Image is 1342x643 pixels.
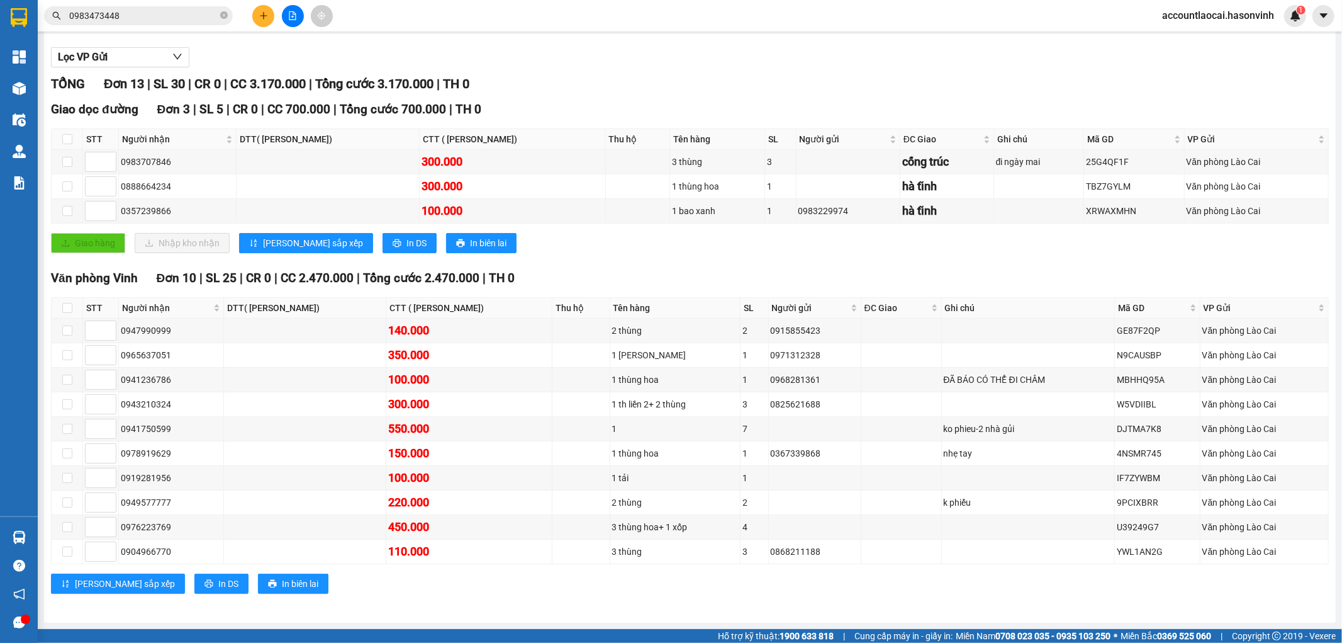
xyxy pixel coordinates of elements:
[121,179,234,193] div: 0888664234
[281,271,354,285] span: CC 2.470.000
[864,301,929,315] span: ĐC Giao
[449,102,452,117] span: |
[718,629,834,643] span: Hỗ trợ kỹ thuật:
[259,11,268,20] span: plus
[1200,540,1329,564] td: Văn phòng Lào Cai
[204,579,213,589] span: printer
[612,520,739,534] div: 3 thùng hoa+ 1 xốp
[147,76,150,91] span: |
[1202,397,1326,411] div: Văn phòng Lào Cai
[121,204,234,218] div: 0357239866
[193,102,196,117] span: |
[612,471,739,485] div: 1 tải
[995,631,1110,641] strong: 0708 023 035 - 0935 103 250
[771,348,859,362] div: 0971312328
[422,202,603,220] div: 100.000
[388,494,549,511] div: 220.000
[902,202,992,220] div: hà tĩnh
[780,631,834,641] strong: 1900 633 818
[612,397,739,411] div: 1 th liền 2+ 2 thùng
[157,271,197,285] span: Đơn 10
[771,373,859,387] div: 0968281361
[121,155,234,169] div: 0983707846
[121,397,221,411] div: 0943210324
[388,395,549,413] div: 300.000
[1121,629,1211,643] span: Miền Bắc
[956,629,1110,643] span: Miền Nam
[121,471,221,485] div: 0919281956
[1118,301,1187,315] span: Mã GD
[1312,5,1334,27] button: caret-down
[1117,348,1198,362] div: N9CAUSBP
[1086,155,1182,169] div: 25G4QF1F
[771,447,859,460] div: 0367339868
[944,496,1112,509] div: k phiếu
[843,629,845,643] span: |
[470,236,506,250] span: In biên lai
[121,422,221,436] div: 0941750599
[742,397,766,411] div: 3
[121,520,221,534] div: 0976223769
[1202,447,1326,460] div: Văn phòng Lào Cai
[386,298,552,319] th: CTT ( [PERSON_NAME])
[612,447,739,460] div: 1 thùng hoa
[220,11,228,19] span: close-circle
[1087,132,1171,146] span: Mã GD
[13,531,26,544] img: warehouse-icon
[612,373,739,387] div: 1 thùng hoa
[1221,629,1222,643] span: |
[61,579,70,589] span: sort-ascending
[1290,10,1301,21] img: icon-new-feature
[1117,471,1198,485] div: IF7ZYWBM
[670,129,765,150] th: Tên hàng
[742,373,766,387] div: 1
[1200,515,1329,540] td: Văn phòng Lào Cai
[122,301,211,315] span: Người nhận
[309,76,312,91] span: |
[742,496,766,509] div: 2
[1200,491,1329,515] td: Văn phòng Lào Cai
[122,132,223,146] span: Người nhận
[388,445,549,462] div: 150.000
[194,76,221,91] span: CR 0
[357,271,360,285] span: |
[742,520,766,534] div: 4
[268,579,277,589] span: printer
[51,102,138,117] span: Giao dọc đường
[771,545,859,559] div: 0868211188
[51,233,125,253] button: uploadGiao hàng
[1115,466,1200,491] td: IF7ZYWBM
[1117,324,1198,338] div: GE87F2QP
[1117,373,1198,387] div: MBHHQ95A
[1299,6,1303,14] span: 1
[1114,634,1117,639] span: ⚪️
[388,543,549,560] div: 110.000
[1202,545,1326,559] div: Văn phòng Lào Cai
[69,9,218,23] input: Tìm tên, số ĐT hoặc mã đơn
[206,271,237,285] span: SL 25
[1117,496,1198,509] div: 9PCIXBRR
[52,11,61,20] span: search
[135,233,230,253] button: downloadNhập kho nhận
[224,76,227,91] span: |
[1084,199,1185,224] td: XRWAXMHN
[13,82,26,95] img: warehouse-icon
[282,5,304,27] button: file-add
[767,179,794,193] div: 1
[75,577,175,591] span: [PERSON_NAME] sắp xếp
[246,271,271,285] span: CR 0
[1188,132,1316,146] span: VP Gửi
[1117,422,1198,436] div: DJTMA7K8
[388,420,549,438] div: 550.000
[11,8,27,27] img: logo-vxr
[274,271,277,285] span: |
[1157,631,1211,641] strong: 0369 525 060
[1204,301,1316,315] span: VP Gửi
[771,397,859,411] div: 0825621688
[456,239,465,249] span: printer
[420,129,606,150] th: CTT ( [PERSON_NAME])
[1297,6,1306,14] sup: 1
[1202,471,1326,485] div: Văn phòng Lào Cai
[340,102,446,117] span: Tổng cước 700.000
[1115,540,1200,564] td: YWL1AN2G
